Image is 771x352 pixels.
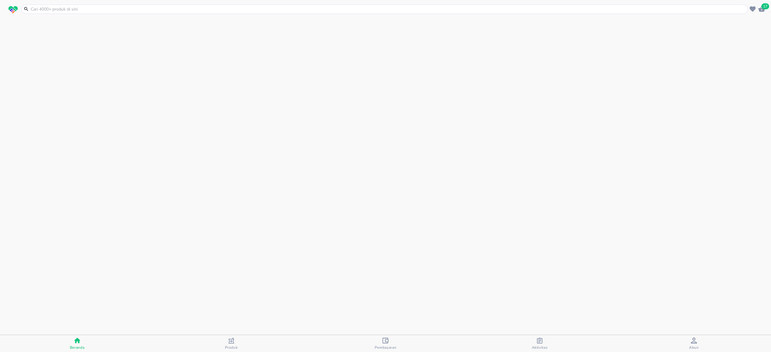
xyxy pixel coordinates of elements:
span: 17 [761,3,769,9]
input: Cari 4000+ produk di sini [30,6,747,12]
button: Produk [154,335,308,352]
button: 17 [757,5,766,14]
button: Aktivitas [463,335,617,352]
span: Aktivitas [532,345,548,350]
button: Akun [617,335,771,352]
span: Akun [689,345,699,350]
button: Pembayaran [308,335,463,352]
img: logo_swiperx_s.bd005f3b.svg [8,6,18,14]
span: Beranda [70,345,85,350]
span: Pembayaran [375,345,397,350]
span: Produk [225,345,238,350]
